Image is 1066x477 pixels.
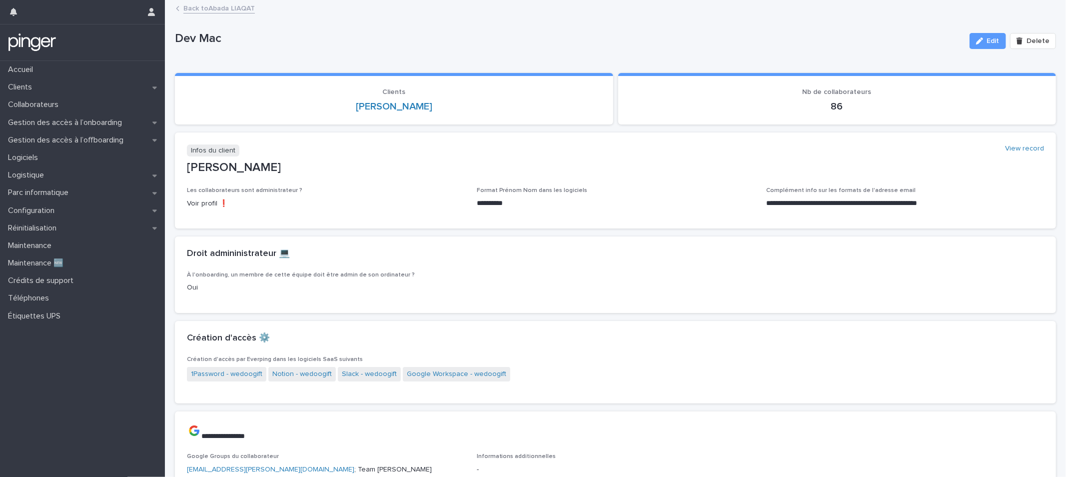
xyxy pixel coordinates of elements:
[477,187,588,193] span: Format Prénom Nom dans les logiciels
[1027,37,1050,44] span: Delete
[4,258,71,268] p: Maintenance 🆕
[187,466,354,473] a: [EMAIL_ADDRESS][PERSON_NAME][DOMAIN_NAME]
[175,31,962,46] p: Dev Mac
[8,32,56,52] img: mTgBEunGTSyRkCgitkcU
[630,100,1045,112] p: 86
[191,369,262,379] a: 1Password - wedoogift
[187,356,363,362] span: Création d'accès par Everping dans les logiciels SaaS suivants
[4,82,40,92] p: Clients
[272,369,332,379] a: Notion - wedoogift
[477,453,556,459] span: Informations additionnelles
[187,464,465,475] p: ; Team [PERSON_NAME]
[4,118,130,127] p: Gestion des accès à l’onboarding
[187,248,290,259] h2: Droit admininistrateur 💻
[4,170,52,180] p: Logistique
[4,241,59,250] p: Maintenance
[4,65,41,74] p: Accueil
[382,88,405,95] span: Clients
[356,100,432,112] a: [PERSON_NAME]
[1010,33,1056,49] button: Delete
[477,464,755,475] p: -
[4,223,64,233] p: Réinitialisation
[4,100,66,109] p: Collaborateurs
[187,453,279,459] span: Google Groups du collaborateur
[187,144,239,157] p: Infos du client
[4,276,81,285] p: Crédits de support
[342,369,397,379] a: Slack - wedoogift
[187,187,302,193] span: Les collaborateurs sont administrateur ?
[183,2,255,13] a: Back toAbada LIAQAT
[187,282,1044,293] p: Oui
[407,369,506,379] a: Google Workspace - wedoogift
[4,206,62,215] p: Configuration
[187,198,465,209] p: Voir profil ❗
[4,135,131,145] p: Gestion des accès à l’offboarding
[187,272,415,278] span: À l'onboarding, un membre de cette équipe doit être admin de son ordinateur ?
[187,423,201,438] img: RqZ5ZgxLra2Xc9JqtUoz7pYWg8FgMBgMBoPBYDAYDAaDwWAwGAwG487wf+58PZhg6XqTAAAAAElFTkSuQmCC
[766,187,916,193] span: Complément info sur les formats de l'adresse email
[803,88,872,95] span: Nb de collaborateurs
[1005,144,1044,153] a: View record
[4,293,57,303] p: Téléphones
[987,37,1000,44] span: Edit
[187,160,1044,175] p: [PERSON_NAME]
[4,188,76,197] p: Parc informatique
[4,311,68,321] p: Étiquettes UPS
[4,153,46,162] p: Logiciels
[970,33,1006,49] button: Edit
[187,333,270,344] h2: Création d'accès ⚙️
